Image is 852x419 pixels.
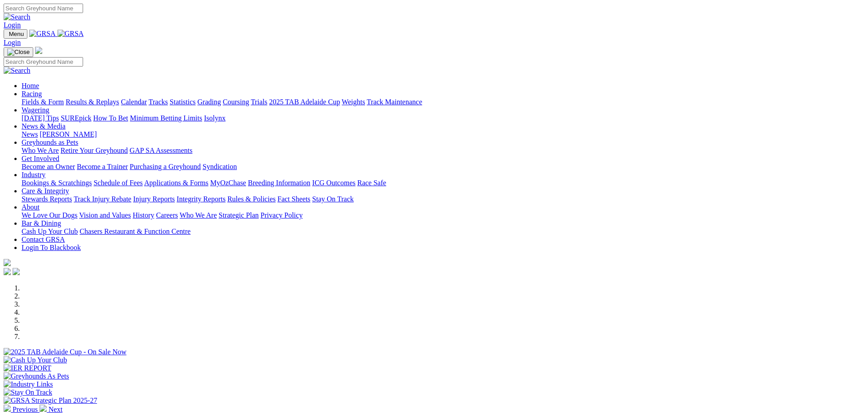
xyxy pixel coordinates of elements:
[219,211,259,219] a: Strategic Plan
[4,21,21,29] a: Login
[7,49,30,56] img: Close
[22,211,77,219] a: We Love Our Dogs
[61,114,91,122] a: SUREpick
[22,227,848,236] div: Bar & Dining
[9,31,24,37] span: Menu
[198,98,221,106] a: Grading
[22,130,38,138] a: News
[149,98,168,106] a: Tracks
[49,406,62,413] span: Next
[22,211,848,219] div: About
[22,114,59,122] a: [DATE] Tips
[4,29,27,39] button: Toggle navigation
[22,147,59,154] a: Who We Are
[130,114,202,122] a: Minimum Betting Limits
[4,4,83,13] input: Search
[260,211,303,219] a: Privacy Policy
[40,406,62,413] a: Next
[35,47,42,54] img: logo-grsa-white.png
[22,163,848,171] div: Get Involved
[22,114,848,122] div: Wagering
[22,179,848,187] div: Industry
[57,30,84,38] img: GRSA
[22,227,78,235] a: Cash Up Your Club
[22,106,49,114] a: Wagering
[133,195,175,203] a: Injury Reports
[22,122,66,130] a: News & Media
[342,98,365,106] a: Weights
[312,179,355,187] a: ICG Outcomes
[4,67,31,75] img: Search
[312,195,353,203] a: Stay On Track
[144,179,208,187] a: Applications & Forms
[22,219,61,227] a: Bar & Dining
[22,203,40,211] a: About
[22,98,64,106] a: Fields & Form
[4,268,11,275] img: facebook.svg
[22,179,92,187] a: Bookings & Scratchings
[66,98,119,106] a: Results & Replays
[40,405,47,412] img: chevron-right-pager-white.svg
[269,98,340,106] a: 2025 TAB Adelaide Cup
[4,13,31,21] img: Search
[227,195,276,203] a: Rules & Policies
[22,98,848,106] div: Racing
[4,380,53,388] img: Industry Links
[22,244,81,251] a: Login To Blackbook
[93,179,142,187] a: Schedule of Fees
[79,211,131,219] a: Vision and Values
[4,406,40,413] a: Previous
[130,147,193,154] a: GAP SA Assessments
[22,195,848,203] div: Care & Integrity
[278,195,310,203] a: Fact Sheets
[177,195,225,203] a: Integrity Reports
[13,268,20,275] img: twitter.svg
[248,179,310,187] a: Breeding Information
[79,227,190,235] a: Chasers Restaurant & Function Centre
[367,98,422,106] a: Track Maintenance
[22,90,42,98] a: Racing
[13,406,38,413] span: Previous
[4,372,69,380] img: Greyhounds As Pets
[22,138,78,146] a: Greyhounds as Pets
[40,130,97,138] a: [PERSON_NAME]
[22,130,848,138] div: News & Media
[156,211,178,219] a: Careers
[170,98,196,106] a: Statistics
[74,195,131,203] a: Track Injury Rebate
[22,187,69,195] a: Care & Integrity
[4,259,11,266] img: logo-grsa-white.png
[121,98,147,106] a: Calendar
[4,388,52,397] img: Stay On Track
[22,147,848,155] div: Greyhounds as Pets
[203,163,237,170] a: Syndication
[22,163,75,170] a: Become an Owner
[22,155,59,162] a: Get Involved
[93,114,128,122] a: How To Bet
[22,195,72,203] a: Stewards Reports
[4,364,51,372] img: IER REPORT
[4,39,21,46] a: Login
[4,47,33,57] button: Toggle navigation
[22,171,45,178] a: Industry
[223,98,249,106] a: Coursing
[61,147,128,154] a: Retire Your Greyhound
[22,236,65,243] a: Contact GRSA
[4,348,127,356] img: 2025 TAB Adelaide Cup - On Sale Now
[22,82,39,89] a: Home
[180,211,217,219] a: Who We Are
[4,57,83,67] input: Search
[251,98,267,106] a: Trials
[132,211,154,219] a: History
[4,405,11,412] img: chevron-left-pager-white.svg
[204,114,225,122] a: Isolynx
[4,356,67,364] img: Cash Up Your Club
[29,30,56,38] img: GRSA
[130,163,201,170] a: Purchasing a Greyhound
[210,179,246,187] a: MyOzChase
[4,397,97,405] img: GRSA Strategic Plan 2025-27
[357,179,386,187] a: Race Safe
[77,163,128,170] a: Become a Trainer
